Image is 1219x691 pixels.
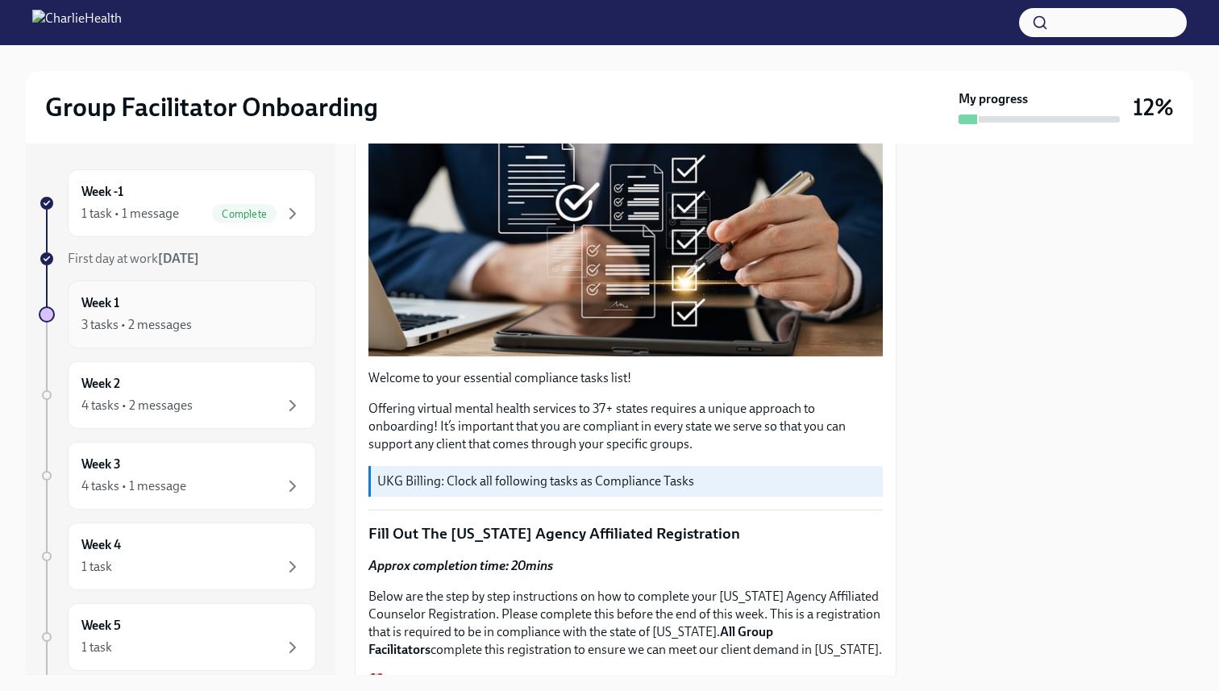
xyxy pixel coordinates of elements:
[39,522,316,590] a: Week 41 task
[68,251,199,266] span: First day at work
[385,672,804,688] strong: This is a time-sensitive task, so please complete this by the end of this week.
[368,400,883,453] p: Offering virtual mental health services to 37+ states requires a unique approach to onboarding! I...
[212,208,277,220] span: Complete
[81,558,112,576] div: 1 task
[368,523,883,544] p: Fill Out The [US_STATE] Agency Affiliated Registration
[959,90,1028,108] strong: My progress
[39,250,316,268] a: First day at work[DATE]
[81,205,179,223] div: 1 task • 1 message
[368,369,883,387] p: Welcome to your essential compliance tasks list!
[39,281,316,348] a: Week 13 tasks • 2 messages
[81,397,193,414] div: 4 tasks • 2 messages
[39,169,316,237] a: Week -11 task • 1 messageComplete
[81,456,121,473] h6: Week 3
[81,375,120,393] h6: Week 2
[377,472,876,490] p: UKG Billing: Clock all following tasks as Compliance Tasks
[81,294,119,312] h6: Week 1
[32,10,122,35] img: CharlieHealth
[368,624,773,657] strong: All Group Facilitators
[81,617,121,635] h6: Week 5
[81,477,186,495] div: 4 tasks • 1 message
[368,588,883,659] p: Below are the step by step instructions on how to complete your [US_STATE] Agency Affiliated Coun...
[45,91,378,123] h2: Group Facilitator Onboarding
[158,251,199,266] strong: [DATE]
[1133,93,1174,122] h3: 12%
[81,183,123,201] h6: Week -1
[81,536,121,554] h6: Week 4
[81,316,192,334] div: 3 tasks • 2 messages
[39,442,316,510] a: Week 34 tasks • 1 message
[368,558,553,573] strong: Approx completion time: 20mins
[39,361,316,429] a: Week 24 tasks • 2 messages
[368,88,883,356] button: Zoom image
[368,672,883,689] p: ⏰
[39,603,316,671] a: Week 51 task
[81,639,112,656] div: 1 task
